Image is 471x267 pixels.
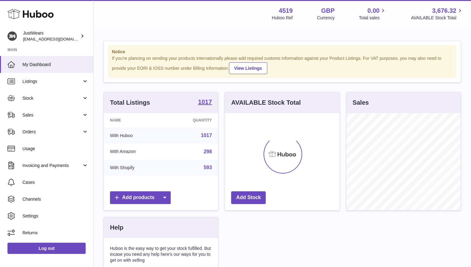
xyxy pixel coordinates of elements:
[22,196,88,202] span: Channels
[110,98,150,107] h3: Total Listings
[7,31,17,41] img: internalAdmin-4519@internal.huboo.com
[432,7,456,15] span: 3,676.32
[22,146,88,152] span: Usage
[22,163,82,169] span: Invoicing and Payments
[353,98,369,107] h3: Sales
[104,127,166,144] td: With Huboo
[279,7,293,15] strong: 4519
[110,191,171,204] a: Add products
[368,7,380,15] span: 0.00
[110,223,123,232] h3: Help
[198,99,212,105] strong: 1017
[231,191,266,204] a: Add Stock
[23,36,92,41] span: [EMAIL_ADDRESS][DOMAIN_NAME]
[321,7,335,15] strong: GBP
[112,49,453,55] strong: Notice
[110,246,212,263] p: Huboo is the easy way to get your stock fulfilled. But incase you need any help here's our ways f...
[411,15,464,21] span: AVAILABLE Stock Total
[229,62,267,74] a: View Listings
[7,243,86,254] a: Log out
[231,98,301,107] h3: AVAILABLE Stock Total
[201,133,212,138] a: 1017
[104,144,166,160] td: With Amazon
[104,160,166,176] td: With Shopify
[104,113,166,127] th: Name
[198,99,212,106] a: 1017
[22,179,88,185] span: Cases
[272,15,293,21] div: Huboo Ref
[204,165,212,170] a: 593
[112,55,453,74] div: If you're planning on sending your products internationally please add required customs informati...
[359,7,387,21] a: 0.00 Total sales
[22,112,82,118] span: Sales
[22,79,82,84] span: Listings
[22,230,88,236] span: Returns
[411,7,464,21] a: 3,676.32 AVAILABLE Stock Total
[22,95,82,101] span: Stock
[204,149,212,154] a: 298
[22,62,88,68] span: My Dashboard
[23,30,79,42] div: JustWears
[359,15,387,21] span: Total sales
[166,113,218,127] th: Quantity
[317,15,335,21] div: Currency
[22,213,88,219] span: Settings
[22,129,82,135] span: Orders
